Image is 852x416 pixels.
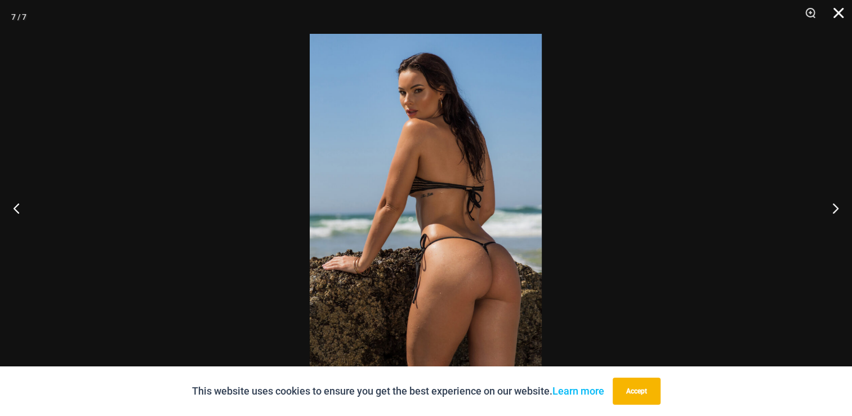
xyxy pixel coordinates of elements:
[810,180,852,236] button: Next
[11,8,26,25] div: 7 / 7
[310,34,542,382] img: Tide Lines Black 350 Halter Top 480 Micro 03
[192,383,604,400] p: This website uses cookies to ensure you get the best experience on our website.
[613,378,661,405] button: Accept
[552,385,604,397] a: Learn more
